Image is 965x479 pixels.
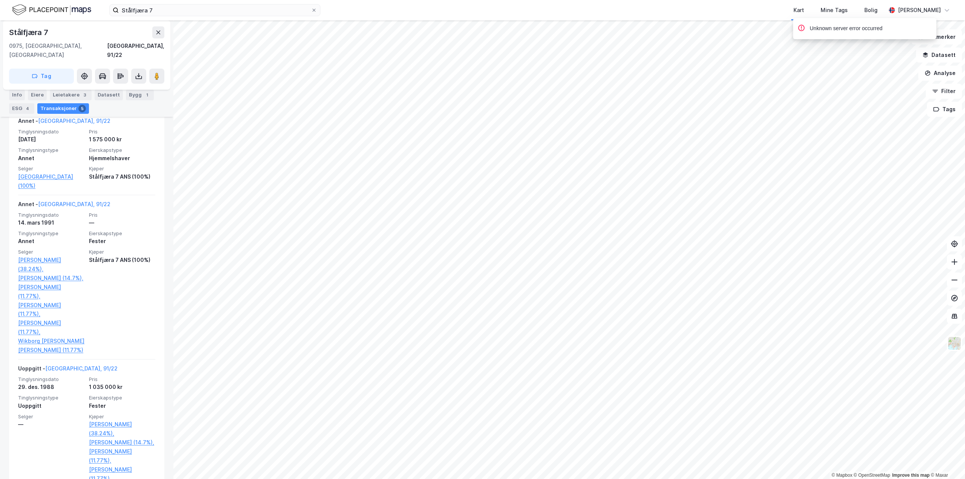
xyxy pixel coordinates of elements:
[18,337,84,355] a: Wikborg [PERSON_NAME] [PERSON_NAME] (11.77%)
[864,6,878,15] div: Bolig
[89,256,155,265] div: Stålfjæra 7 ANS (100%)
[854,473,890,478] a: OpenStreetMap
[89,395,155,401] span: Eierskapstype
[89,212,155,218] span: Pris
[89,154,155,163] div: Hjemmelshaver
[18,413,84,420] span: Selger
[89,230,155,237] span: Eierskapstype
[107,41,164,60] div: [GEOGRAPHIC_DATA], 91/22
[821,6,848,15] div: Mine Tags
[89,447,155,465] a: [PERSON_NAME] (11.77%),
[18,376,84,383] span: Tinglysningsdato
[810,24,882,33] div: Unknown server error occurred
[927,443,965,479] div: Kontrollprogram for chat
[9,90,25,100] div: Info
[18,135,84,144] div: [DATE]
[18,230,84,237] span: Tinglysningstype
[9,69,74,84] button: Tag
[18,401,84,410] div: Uoppgitt
[18,147,84,153] span: Tinglysningstype
[18,212,84,218] span: Tinglysningsdato
[89,237,155,246] div: Fester
[9,26,50,38] div: Stålfjæra 7
[89,376,155,383] span: Pris
[927,443,965,479] iframe: Chat Widget
[89,401,155,410] div: Fester
[38,118,110,124] a: [GEOGRAPHIC_DATA], 91/22
[89,165,155,172] span: Kjøper
[916,47,962,63] button: Datasett
[18,364,118,376] div: Uoppgitt -
[89,383,155,392] div: 1 035 000 kr
[9,103,34,114] div: ESG
[81,91,89,99] div: 3
[45,365,118,372] a: [GEOGRAPHIC_DATA], 91/22
[119,5,311,16] input: Søk på adresse, matrikkel, gårdeiere, leietakere eller personer
[89,413,155,420] span: Kjøper
[18,274,84,283] a: [PERSON_NAME] (14.7%),
[18,318,84,337] a: [PERSON_NAME] (11.77%),
[78,105,86,112] div: 5
[89,420,155,438] a: [PERSON_NAME] (38.24%),
[18,383,84,392] div: 29. des. 1988
[918,66,962,81] button: Analyse
[18,237,84,246] div: Annet
[24,105,31,112] div: 4
[95,90,123,100] div: Datasett
[18,172,84,190] a: [GEOGRAPHIC_DATA] (100%)
[18,200,110,212] div: Annet -
[12,3,91,17] img: logo.f888ab2527a4732fd821a326f86c7f29.svg
[892,473,930,478] a: Improve this map
[18,395,84,401] span: Tinglysningstype
[18,256,84,274] a: [PERSON_NAME] (38.24%),
[143,91,151,99] div: 1
[926,84,962,99] button: Filter
[9,41,107,60] div: 0975, [GEOGRAPHIC_DATA], [GEOGRAPHIC_DATA]
[18,218,84,227] div: 14. mars 1991
[37,103,89,114] div: Transaksjoner
[18,116,110,129] div: Annet -
[50,90,92,100] div: Leietakere
[18,420,84,429] div: —
[18,165,84,172] span: Selger
[18,283,84,301] a: [PERSON_NAME] (11.77%),
[89,129,155,135] span: Pris
[28,90,47,100] div: Eiere
[89,147,155,153] span: Eierskapstype
[793,6,804,15] div: Kart
[89,249,155,255] span: Kjøper
[89,438,155,447] a: [PERSON_NAME] (14.7%),
[832,473,852,478] a: Mapbox
[947,336,962,350] img: Z
[18,301,84,319] a: [PERSON_NAME] (11.77%),
[18,154,84,163] div: Annet
[89,218,155,227] div: —
[126,90,154,100] div: Bygg
[89,172,155,181] div: Stålfjæra 7 ANS (100%)
[18,249,84,255] span: Selger
[927,102,962,117] button: Tags
[18,129,84,135] span: Tinglysningsdato
[38,201,110,207] a: [GEOGRAPHIC_DATA], 91/22
[89,135,155,144] div: 1 575 000 kr
[898,6,941,15] div: [PERSON_NAME]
